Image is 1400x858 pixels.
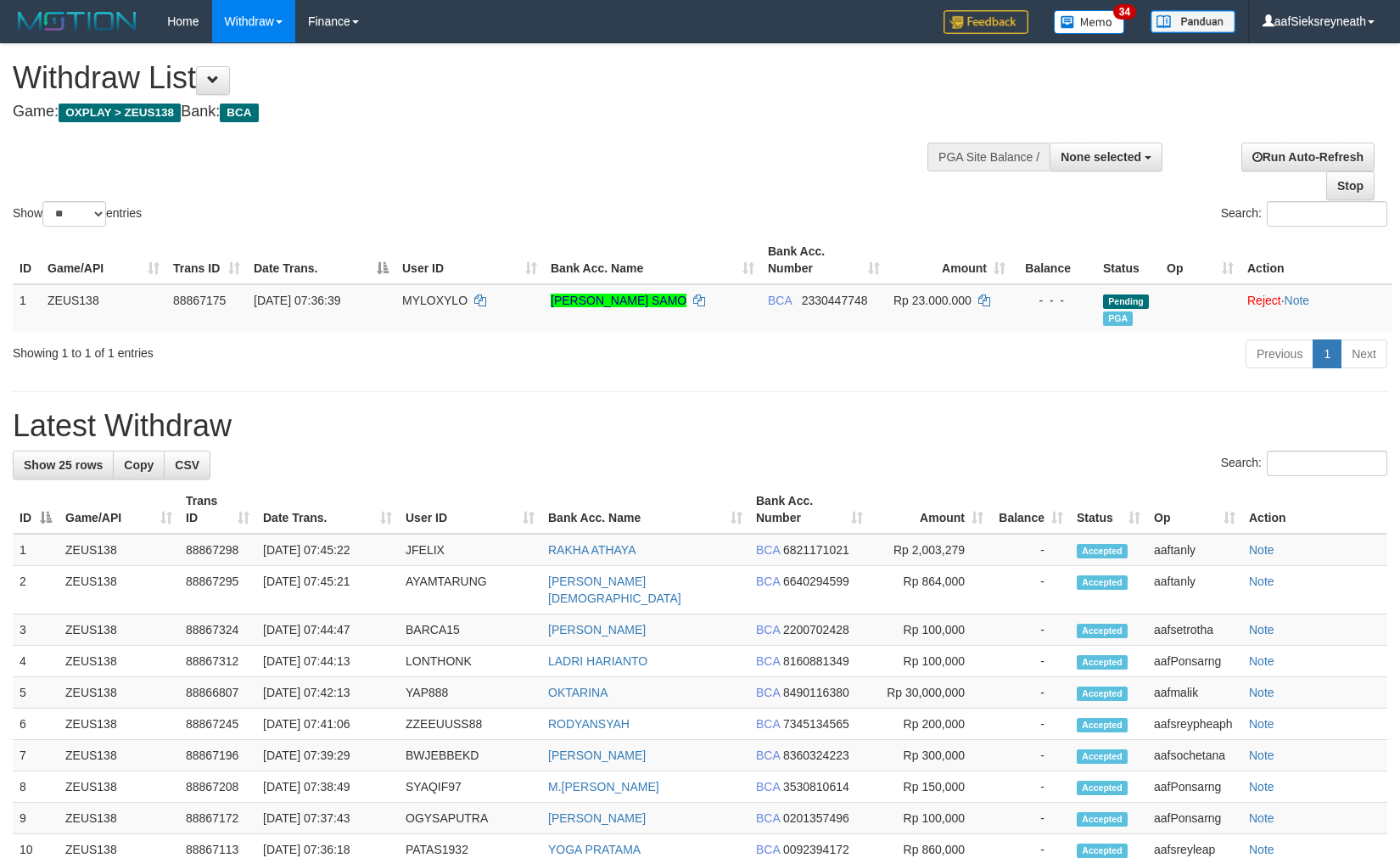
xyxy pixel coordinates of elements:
td: 5 [13,677,59,709]
a: Note [1285,294,1310,307]
a: [PERSON_NAME] [548,623,646,636]
span: Copy 0092394172 to clipboard [783,843,849,856]
td: - [990,771,1070,803]
a: OKTARINA [548,686,608,699]
span: Copy 8360324223 to clipboard [783,749,849,762]
td: 88867312 [179,646,256,677]
td: 88867324 [179,614,256,646]
span: Copy 3530810614 to clipboard [783,780,849,794]
td: 88867298 [179,534,256,566]
span: BCA [756,780,780,794]
td: ZEUS138 [41,284,166,333]
th: Status [1096,236,1160,284]
span: Accepted [1077,718,1128,732]
span: MYLOXYLO [402,294,468,307]
span: 88867175 [173,294,226,307]
span: Show 25 rows [24,458,103,472]
a: [PERSON_NAME][DEMOGRAPHIC_DATA] [548,575,681,605]
td: SYAQIF97 [399,771,541,803]
td: Rp 150,000 [870,771,990,803]
span: BCA [756,623,780,636]
span: None selected [1061,150,1141,164]
a: [PERSON_NAME] [548,749,646,762]
span: BCA [756,749,780,762]
td: ZEUS138 [59,803,179,834]
td: 1 [13,284,41,333]
span: BCA [756,843,780,856]
td: - [990,709,1070,740]
a: RODYANSYAH [548,717,630,731]
span: Accepted [1077,544,1128,558]
input: Search: [1267,201,1387,227]
th: Op: activate to sort column ascending [1160,236,1240,284]
label: Show entries [13,201,142,227]
td: 88867196 [179,740,256,771]
td: aafmalik [1147,677,1242,709]
a: Note [1249,717,1274,731]
th: Amount: activate to sort column ascending [870,485,990,534]
td: ZEUS138 [59,740,179,771]
a: Note [1249,543,1274,557]
td: [DATE] 07:44:13 [256,646,399,677]
span: Copy 6640294599 to clipboard [783,575,849,588]
img: MOTION_logo.png [13,8,142,34]
span: Marked by aaftanly [1103,311,1133,326]
td: 88867295 [179,566,256,614]
td: 6 [13,709,59,740]
span: Rp 23.000.000 [893,294,972,307]
a: Note [1249,686,1274,699]
a: Copy [113,451,165,479]
span: BCA [768,294,792,307]
h1: Latest Withdraw [13,409,1387,443]
a: Run Auto-Refresh [1241,143,1375,171]
span: BCA [756,686,780,699]
td: 9 [13,803,59,834]
td: 8 [13,771,59,803]
img: panduan.png [1151,10,1235,33]
th: Bank Acc. Number: activate to sort column ascending [749,485,870,534]
td: aaftanly [1147,534,1242,566]
span: Accepted [1077,781,1128,795]
td: - [990,677,1070,709]
a: Reject [1247,294,1281,307]
span: 34 [1113,4,1136,20]
button: None selected [1050,143,1162,171]
td: - [990,803,1070,834]
a: M.[PERSON_NAME] [548,780,659,794]
th: Balance [1012,236,1096,284]
td: JFELIX [399,534,541,566]
a: Previous [1246,339,1313,368]
th: Trans ID: activate to sort column ascending [179,485,256,534]
th: Amount: activate to sort column ascending [887,236,1012,284]
a: Note [1249,654,1274,668]
td: [DATE] 07:42:13 [256,677,399,709]
td: 88867208 [179,771,256,803]
span: Accepted [1077,624,1128,638]
td: aafsetrotha [1147,614,1242,646]
td: [DATE] 07:38:49 [256,771,399,803]
th: Date Trans.: activate to sort column descending [247,236,395,284]
td: aafPonsarng [1147,771,1242,803]
td: aafsreypheaph [1147,709,1242,740]
span: [DATE] 07:36:39 [254,294,340,307]
span: Copy [124,458,154,472]
span: BCA [756,543,780,557]
td: - [990,740,1070,771]
td: [DATE] 07:45:21 [256,566,399,614]
a: Note [1249,843,1274,856]
img: Button%20Memo.svg [1054,10,1125,34]
td: ZEUS138 [59,646,179,677]
td: - [990,566,1070,614]
span: Copy 7345134565 to clipboard [783,717,849,731]
a: [PERSON_NAME] [548,811,646,825]
td: 88867172 [179,803,256,834]
a: CSV [164,451,210,479]
td: ZZEEUUSS88 [399,709,541,740]
td: aaftanly [1147,566,1242,614]
td: BWJEBBEKD [399,740,541,771]
th: Bank Acc. Name: activate to sort column ascending [541,485,749,534]
span: BCA [756,575,780,588]
td: 2 [13,566,59,614]
td: aafsochetana [1147,740,1242,771]
a: RAKHA ATHAYA [548,543,636,557]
